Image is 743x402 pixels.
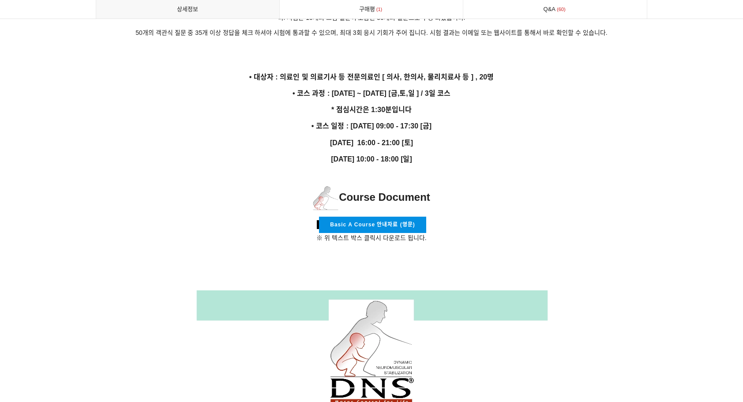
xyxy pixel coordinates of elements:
strong: * 점심시간은 1:30분입니다 [331,106,412,113]
a: Basic A Course 안내자료 (영문) [319,217,426,233]
strong: • 코스 과정 : [DATE] ~ [DATE] [금,토,일 ] / 3일 코스 [293,90,450,97]
span: 60 [555,5,567,14]
strong: • 대상자 : 의료인 및 의료기사 등 전문의료인 [ 의사, 한의사, 물리치료사 등 ] , 20명 [249,73,494,81]
span: Course Document [313,191,430,203]
span: 1 [375,5,384,14]
strong: • 코스 일정 : [DATE] 09:00 - 17:30 [금] [311,122,432,130]
span: Basic A Course 안내자료 (영문) [330,222,415,228]
strong: [DATE] 16:00 - 21:00 [토] [330,139,413,147]
strong: [DATE] 10:00 - 18:00 [일] [331,155,412,163]
span: 50개의 객관식 질문 중 35개 이상 정답을 체크 하셔야 시험에 통과할 수 있으며, 최대 3회 응시 기회가 주어 집니다. 시험 결과는 이메일 또는 웹사이트를 통해서 바로 확인... [135,29,608,36]
span: ※ 위 텍스트 박스 클릭시 다운로드 됩니다. [316,234,426,241]
img: 1597e3e65a0d2.png [313,186,339,210]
